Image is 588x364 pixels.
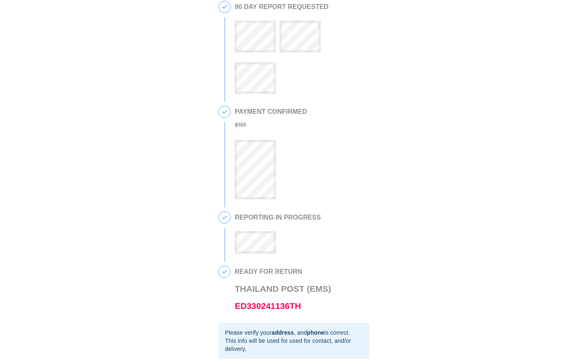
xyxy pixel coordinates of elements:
[235,108,307,115] h2: PAYMENT CONFIRMED
[225,337,363,353] div: This info will be used for used for contact, and/or delivery.
[235,280,331,315] h3: Thailand Post (EMS)
[235,214,321,221] h2: REPORTING IN PROGRESS
[219,266,230,277] span: 4
[219,1,230,13] span: 1
[235,122,246,128] b: ฿ 500
[225,328,363,337] div: Please verify your , and is correct.
[235,3,365,11] h2: 90 DAY REPORT REQUESTED
[219,212,230,223] span: 3
[219,106,230,118] span: 2
[307,329,325,336] b: phone
[235,268,331,275] h2: READY FOR RETURN
[235,301,301,311] a: ED330241136TH
[272,329,294,336] b: address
